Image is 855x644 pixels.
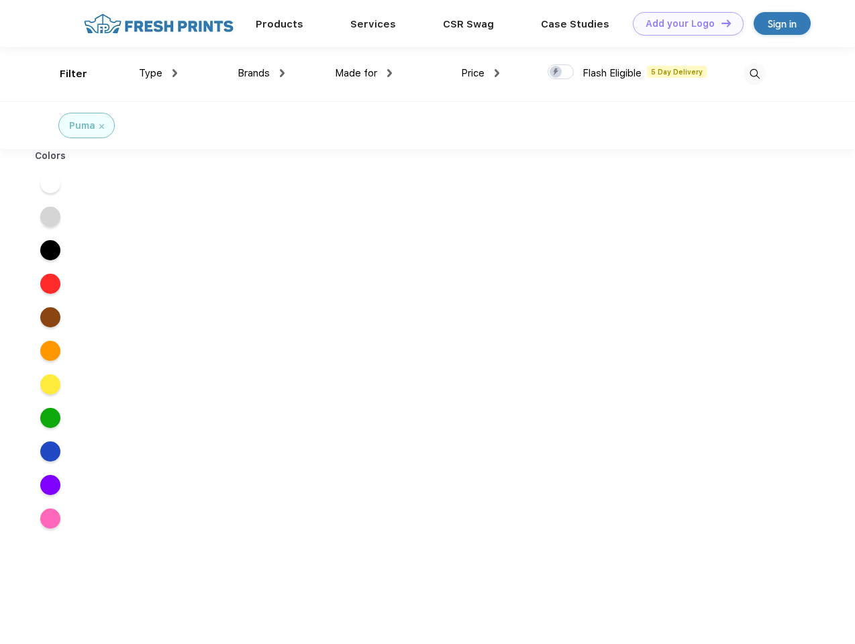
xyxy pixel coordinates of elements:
[25,149,77,163] div: Colors
[350,18,396,30] a: Services
[583,67,642,79] span: Flash Eligible
[172,69,177,77] img: dropdown.png
[139,67,162,79] span: Type
[646,18,715,30] div: Add your Logo
[60,66,87,82] div: Filter
[461,67,485,79] span: Price
[443,18,494,30] a: CSR Swag
[335,67,377,79] span: Made for
[754,12,811,35] a: Sign in
[744,63,766,85] img: desktop_search.svg
[768,16,797,32] div: Sign in
[99,124,104,129] img: filter_cancel.svg
[69,119,95,133] div: Puma
[280,69,285,77] img: dropdown.png
[721,19,731,27] img: DT
[256,18,303,30] a: Products
[647,66,707,78] span: 5 Day Delivery
[387,69,392,77] img: dropdown.png
[495,69,499,77] img: dropdown.png
[80,12,238,36] img: fo%20logo%202.webp
[238,67,270,79] span: Brands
